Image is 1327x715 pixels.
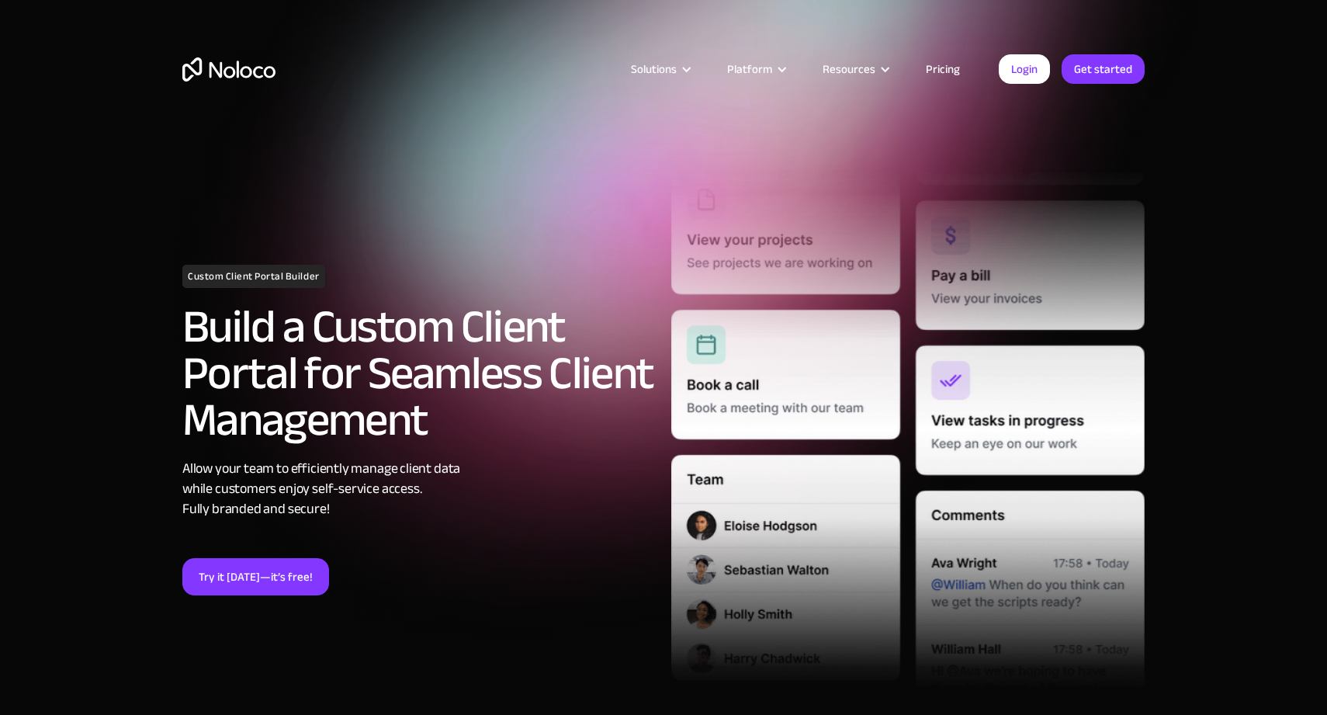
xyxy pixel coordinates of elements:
div: Solutions [612,59,708,79]
a: home [182,57,275,82]
a: Try it [DATE]—it’s free! [182,558,329,595]
div: Resources [823,59,875,79]
div: Platform [727,59,772,79]
a: Pricing [906,59,979,79]
div: Allow your team to efficiently manage client data while customers enjoy self-service access. Full... [182,459,656,519]
a: Login [999,54,1050,84]
div: Resources [803,59,906,79]
h2: Build a Custom Client Portal for Seamless Client Management [182,304,656,443]
a: Get started [1062,54,1145,84]
div: Platform [708,59,803,79]
h1: Custom Client Portal Builder [182,265,325,288]
div: Solutions [631,59,677,79]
